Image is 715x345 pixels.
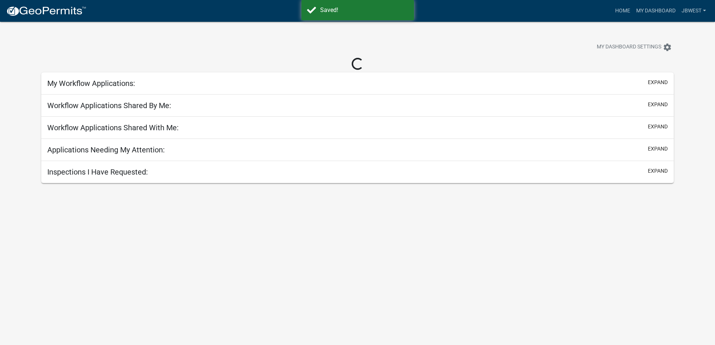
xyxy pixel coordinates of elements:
[320,6,408,15] div: Saved!
[47,79,135,88] h5: My Workflow Applications:
[648,167,668,175] button: expand
[591,40,678,54] button: My Dashboard Settingssettings
[47,123,179,132] h5: Workflow Applications Shared With Me:
[612,4,633,18] a: Home
[47,145,165,154] h5: Applications Needing My Attention:
[663,43,672,52] i: settings
[47,167,148,176] h5: Inspections I Have Requested:
[679,4,709,18] a: jbwest
[633,4,679,18] a: My Dashboard
[648,145,668,153] button: expand
[597,43,661,52] span: My Dashboard Settings
[47,101,171,110] h5: Workflow Applications Shared By Me:
[648,123,668,131] button: expand
[648,101,668,108] button: expand
[648,78,668,86] button: expand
